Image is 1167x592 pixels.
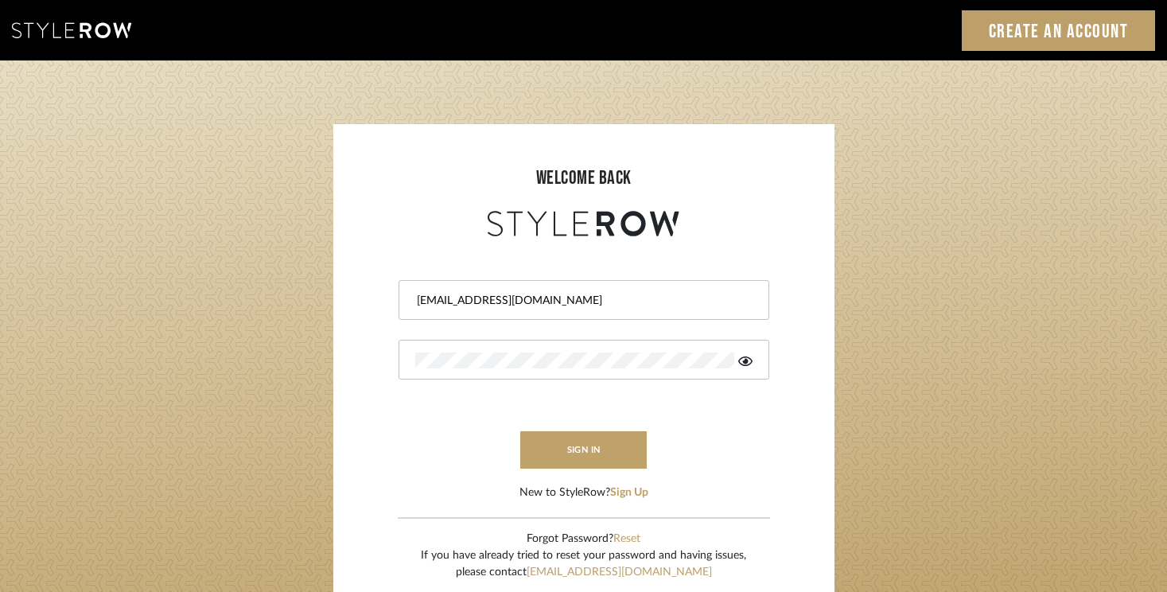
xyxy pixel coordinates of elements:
input: Email Address [415,293,749,309]
div: welcome back [349,164,819,193]
a: Create an Account [962,10,1156,51]
a: [EMAIL_ADDRESS][DOMAIN_NAME] [527,567,712,578]
div: If you have already tried to reset your password and having issues, please contact [421,547,746,581]
button: sign in [520,431,648,469]
button: Reset [613,531,640,547]
div: New to StyleRow? [519,485,648,501]
div: Forgot Password? [421,531,746,547]
button: Sign Up [610,485,648,501]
